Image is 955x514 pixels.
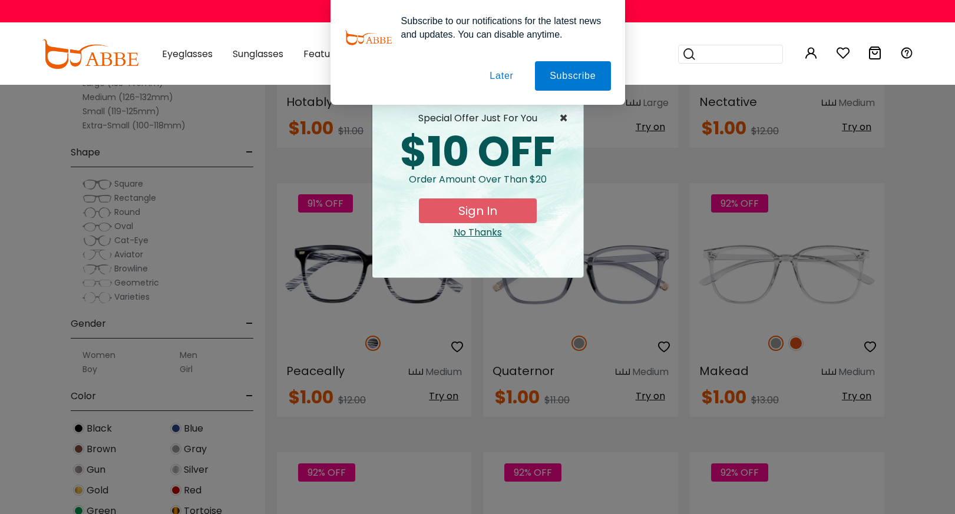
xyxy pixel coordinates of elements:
[559,111,574,125] span: ×
[382,131,574,173] div: $10 OFF
[345,14,392,61] img: notification icon
[559,111,574,125] button: Close
[382,111,574,125] div: special offer just for you
[419,198,537,223] button: Sign In
[475,61,528,91] button: Later
[382,173,574,198] div: Order amount over than $20
[535,61,610,91] button: Subscribe
[382,226,574,240] div: Close
[392,14,611,41] div: Subscribe to our notifications for the latest news and updates. You can disable anytime.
